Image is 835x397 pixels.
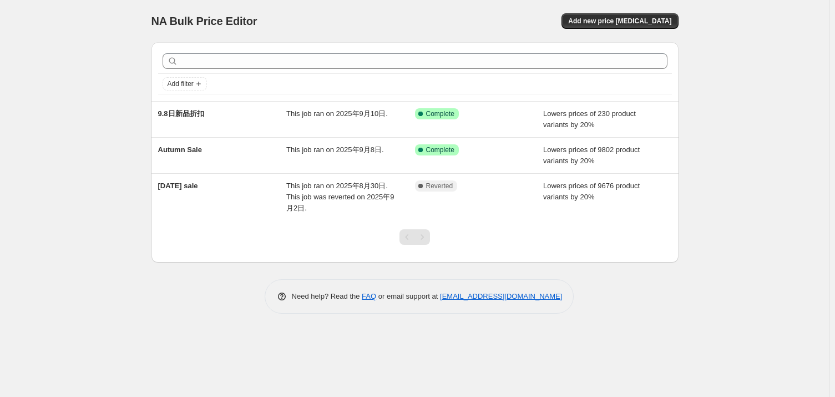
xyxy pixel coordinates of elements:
[158,145,202,154] span: Autumn Sale
[426,182,453,190] span: Reverted
[151,15,257,27] span: NA Bulk Price Editor
[168,79,194,88] span: Add filter
[286,109,388,118] span: This job ran on 2025年9月10日.
[399,229,430,245] nav: Pagination
[426,145,454,154] span: Complete
[376,292,440,300] span: or email support at
[286,145,384,154] span: This job ran on 2025年9月8日.
[163,77,207,91] button: Add filter
[543,145,640,165] span: Lowers prices of 9802 product variants by 20%
[440,292,562,300] a: [EMAIL_ADDRESS][DOMAIN_NAME]
[362,292,376,300] a: FAQ
[561,13,678,29] button: Add new price [MEDICAL_DATA]
[568,17,671,26] span: Add new price [MEDICAL_DATA]
[286,182,394,212] span: This job ran on 2025年8月30日. This job was reverted on 2025年9月2日.
[158,109,204,118] span: 9.8日新品折扣
[426,109,454,118] span: Complete
[158,182,198,190] span: [DATE] sale
[543,182,640,201] span: Lowers prices of 9676 product variants by 20%
[292,292,362,300] span: Need help? Read the
[543,109,636,129] span: Lowers prices of 230 product variants by 20%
